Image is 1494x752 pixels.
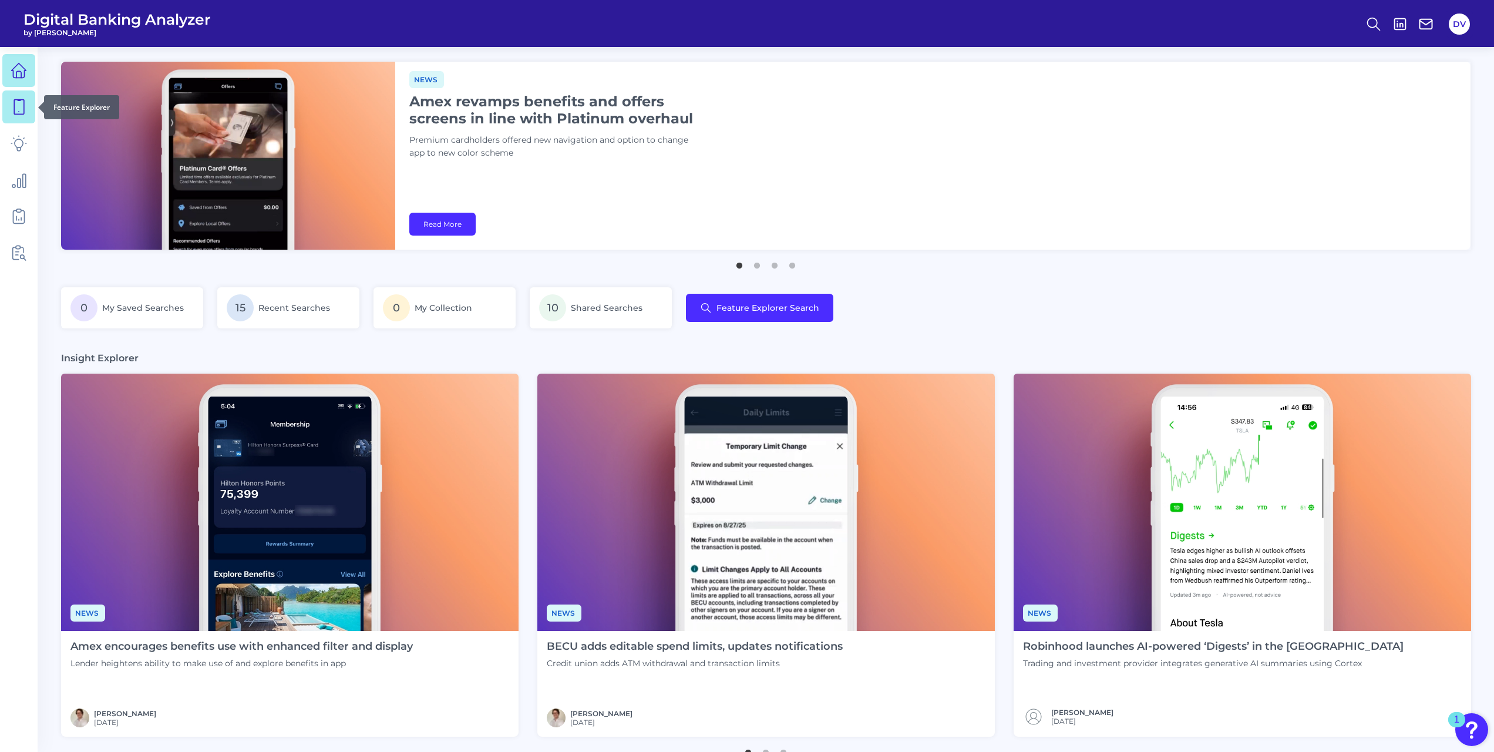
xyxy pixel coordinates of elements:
h1: Amex revamps benefits and offers screens in line with Platinum overhaul [409,93,703,127]
h3: Insight Explorer [61,352,139,364]
img: News - Phone (4).png [61,374,519,631]
div: 1 [1454,720,1459,735]
span: My Saved Searches [102,303,184,313]
img: News - Phone (2).png [537,374,995,631]
span: News [547,605,581,622]
img: bannerImg [61,62,395,250]
span: My Collection [415,303,472,313]
img: MIchael McCaw [70,709,89,727]
a: 10Shared Searches [530,287,672,328]
span: Recent Searches [258,303,330,313]
p: Premium cardholders offered new navigation and option to change app to new color scheme [409,134,703,160]
button: 4 [786,257,798,268]
a: [PERSON_NAME] [94,709,156,718]
div: Feature Explorer [44,95,119,119]
a: [PERSON_NAME] [570,709,632,718]
span: by [PERSON_NAME] [23,28,211,37]
span: Feature Explorer Search [716,303,819,313]
p: Trading and investment provider integrates generative AI summaries using Cortex [1023,658,1404,669]
a: Read More [409,213,476,236]
button: Open Resource Center, 1 new notification [1455,713,1488,746]
span: 0 [383,294,410,321]
button: 1 [733,257,745,268]
span: 15 [227,294,254,321]
span: News [70,605,105,622]
h4: BECU adds editable spend limits, updates notifications [547,640,843,653]
span: [DATE] [1051,717,1113,726]
span: Shared Searches [571,303,642,313]
button: DV [1449,14,1470,35]
span: [DATE] [94,718,156,727]
h4: Amex encourages benefits use with enhanced filter and display [70,640,413,653]
a: News [409,73,444,85]
a: [PERSON_NAME] [1051,708,1113,717]
button: 3 [769,257,780,268]
p: Lender heightens ability to make use of and explore benefits in app [70,658,413,669]
button: 2 [751,257,763,268]
span: Digital Banking Analyzer [23,11,211,28]
a: 15Recent Searches [217,287,359,328]
span: 10 [539,294,566,321]
img: News - Phone (1).png [1014,374,1471,631]
span: News [409,71,444,88]
button: Feature Explorer Search [686,294,833,322]
a: News [70,607,105,618]
a: 0My Saved Searches [61,287,203,328]
span: [DATE] [570,718,632,727]
img: MIchael McCaw [547,709,566,727]
h4: Robinhood launches AI-powered ‘Digests’ in the [GEOGRAPHIC_DATA] [1023,640,1404,653]
p: Credit union adds ATM withdrawal and transaction limits [547,658,843,669]
span: News [1023,605,1058,622]
a: News [547,607,581,618]
a: News [1023,607,1058,618]
a: 0My Collection [373,287,516,328]
span: 0 [70,294,97,321]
